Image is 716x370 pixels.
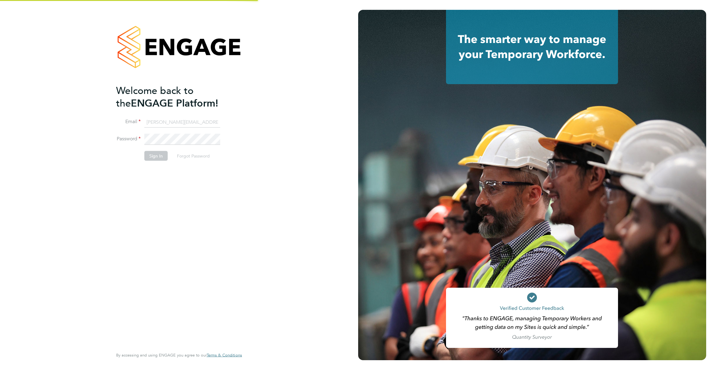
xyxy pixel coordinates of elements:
label: Email [116,119,141,125]
span: Welcome back to the [116,84,194,109]
button: Sign In [144,151,168,161]
a: Terms & Conditions [207,353,242,358]
span: By accessing and using ENGAGE you agree to our [116,352,242,358]
button: Forgot Password [172,151,215,161]
h2: ENGAGE Platform! [116,84,236,109]
input: Enter your work email... [144,117,220,128]
label: Password [116,136,141,142]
